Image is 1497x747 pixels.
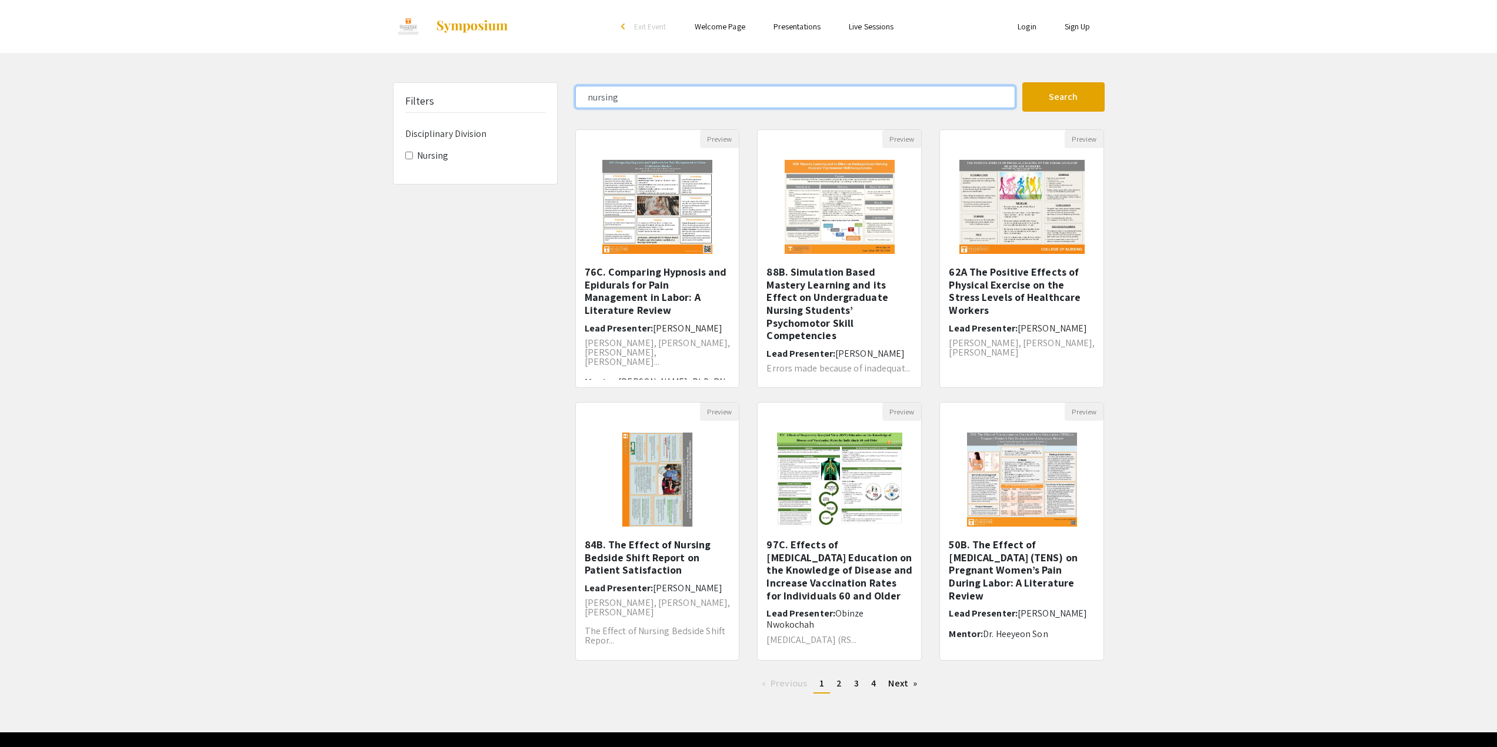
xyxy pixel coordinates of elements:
[882,403,921,421] button: Preview
[695,21,745,32] a: Welcome Page
[575,402,740,661] div: Open Presentation <p>84B. <span style="color: rgb(0, 0, 0);">The Effect of Nursing Bedside Shift ...
[653,322,722,334] span: [PERSON_NAME]
[757,402,922,661] div: Open Presentation <p class="ql-align-center"><strong>97C. Effects of Respiratory Syncytial Virus ...
[405,128,545,139] h6: Disciplinary Division
[1065,130,1103,148] button: Preview
[882,675,923,692] a: Next page
[854,677,859,689] span: 3
[948,148,1096,266] img: <p>62A The Positive Effects of Physical Exercise on the Stress Levels of Healthcare Workers</p>
[766,607,863,631] span: Obinze Nwokochah
[585,337,731,368] span: [PERSON_NAME], [PERSON_NAME], [PERSON_NAME], [PERSON_NAME]...
[819,677,824,689] span: 1
[634,21,666,32] span: Exit Event
[949,339,1095,357] p: [PERSON_NAME], [PERSON_NAME], [PERSON_NAME]
[766,266,912,342] h5: 88B. Simulation Based Mastery Learning and its Effect on Undergraduate Nursing Students’ Psychomo...
[1065,21,1091,32] a: Sign Up
[1022,82,1105,112] button: Search
[585,538,731,577] h5: 84B. The Effect of Nursing Bedside Shift Report on Patient Satisfaction
[700,403,739,421] button: Preview
[757,129,922,388] div: Open Presentation <p class="ql-align-center">88B. Simulation Based Mastery Learning and its Effec...
[621,23,628,30] div: arrow_back_ios
[949,323,1095,334] h6: Lead Presenter:
[393,12,424,41] img: EUReCA 2024
[983,628,1048,640] span: Dr. Heeyeon Son
[1018,607,1087,619] span: [PERSON_NAME]
[766,608,912,630] h6: Lead Presenter:
[1018,21,1036,32] a: Login
[766,348,912,359] h6: Lead Presenter:
[849,21,893,32] a: Live Sessions
[417,149,449,163] label: Nursing
[435,19,509,34] img: Symposium by ForagerOne
[9,694,50,738] iframe: Chat
[653,582,722,594] span: [PERSON_NAME]
[773,148,906,266] img: <p class="ql-align-center">88B. Simulation Based Mastery Learning and its Effect on Undergraduate...
[949,266,1095,316] h5: 62A The Positive Effects of Physical Exercise on the Stress Levels of Healthcare Workers
[773,21,821,32] a: Presentations
[575,675,1105,694] ul: Pagination
[766,635,912,645] p: [MEDICAL_DATA] (RS...
[766,538,912,602] h5: 97C. Effects of [MEDICAL_DATA] Education on the Knowledge of Disease and Increase Vaccination Rat...
[585,323,731,334] h6: Lead Presenter:
[585,625,726,646] span: The Effect of Nursing Bedside Shift Repor...
[585,266,731,316] h5: 76C. Comparing Hypnosis and Epidurals for Pain Management in Labor: A Literature Review
[765,421,914,538] img: <p class="ql-align-center"><strong>97C. Effects of Respiratory Syncytial Virus Education on the K...
[955,421,1089,538] img: <p>50B. The Effect of Transcutaneous Electrical Nerve Stimulation (TENS) on Pregnant Women’s Pain...
[871,677,876,689] span: 4
[609,421,706,538] img: <p>84B. <span style="color: rgb(0, 0, 0);">The Effect of Nursing Bedside Shift Report on Patient ...
[1018,322,1087,334] span: [PERSON_NAME]
[575,129,740,388] div: Open Presentation <p>76C. Comparing Hypnosis and Epidurals for Pain Management in Labor:</p><p>&n...
[939,129,1104,388] div: Open Presentation <p>62A The Positive Effects of Physical Exercise on the Stress Levels of Health...
[585,582,731,594] h6: Lead Presenter:
[766,364,912,373] p: Errors made because of inadequat...
[1065,403,1103,421] button: Preview
[835,347,905,360] span: [PERSON_NAME]
[591,148,724,266] img: <p>76C. Comparing Hypnosis and Epidurals for Pain Management in Labor:</p><p>&nbsp;A Literature R...
[700,130,739,148] button: Preview
[939,402,1104,661] div: Open Presentation <p>50B. The Effect of Transcutaneous Electrical Nerve Stimulation (TENS) on Pre...
[949,538,1095,602] h5: 50B. The Effect of [MEDICAL_DATA] (TENS) on Pregnant Women’s Pain During Labor: A Literature Review
[836,677,842,689] span: 2
[585,376,619,388] span: Mentor:
[618,376,725,388] span: [PERSON_NAME], PhD, RN
[949,608,1095,619] h6: Lead Presenter:
[949,628,983,640] span: Mentor:
[575,86,1015,108] input: Search Keyword(s) Or Author(s)
[882,130,921,148] button: Preview
[405,95,435,108] h5: Filters
[393,12,509,41] a: EUReCA 2024
[585,598,731,617] p: [PERSON_NAME], [PERSON_NAME], [PERSON_NAME]
[771,677,807,689] span: Previous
